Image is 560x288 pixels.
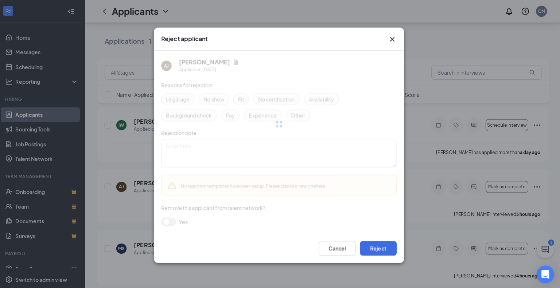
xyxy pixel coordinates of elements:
button: Cancel [319,239,356,253]
button: Close [388,35,397,43]
svg: Cross [388,35,397,43]
h3: Reject applicant [163,35,209,43]
div: Open Intercom Messenger [535,263,553,281]
button: Reject [360,239,397,253]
